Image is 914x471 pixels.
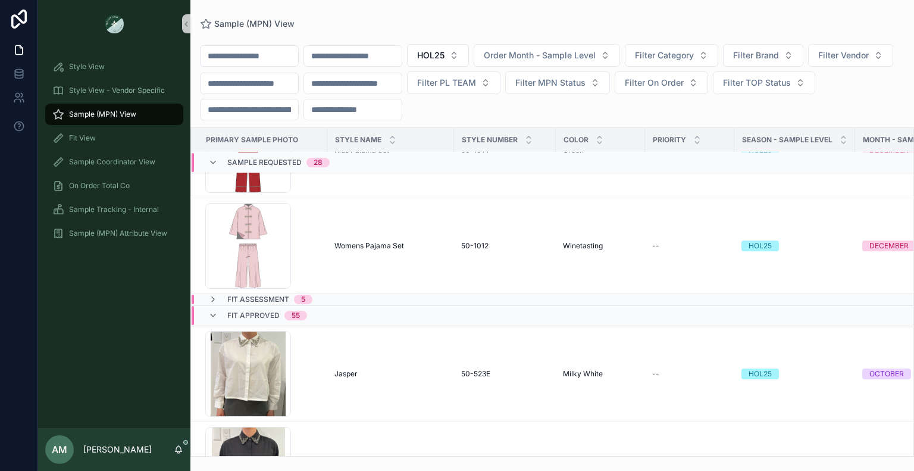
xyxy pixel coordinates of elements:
a: Fit View [45,127,183,149]
div: DECEMBER [869,241,909,251]
button: Select Button [615,71,708,94]
a: Sample (MPN) Attribute View [45,223,183,244]
span: Style Number [462,135,518,145]
span: AM [52,442,67,457]
span: Filter Brand [733,49,779,61]
div: 55 [292,311,300,320]
span: Filter Category [635,49,694,61]
span: Winetasting [563,241,603,251]
span: Filter PL TEAM [417,77,476,89]
div: OCTOBER [869,369,904,379]
button: Select Button [625,44,718,67]
span: 50-1012 [461,241,489,251]
a: Winetasting [563,241,638,251]
div: 28 [314,158,323,167]
span: 50-523E [461,369,490,379]
a: Womens Pajama Set [334,241,447,251]
p: [PERSON_NAME] [83,444,152,456]
a: Sample (MPN) View [45,104,183,125]
span: Sample (MPN) View [69,110,136,119]
button: Select Button [474,44,620,67]
a: On Order Total Co [45,175,183,196]
span: Style View - Vendor Specific [69,86,165,95]
span: Filter TOP Status [723,77,791,89]
span: Color [564,135,589,145]
button: Select Button [713,71,815,94]
a: Style View [45,56,183,77]
a: HOL25 [741,369,848,379]
span: Sample (MPN) Attribute View [69,229,167,238]
a: HOL25 [741,241,848,251]
div: HOL25 [749,369,772,379]
a: Jasper [334,369,447,379]
button: Select Button [505,71,610,94]
a: -- [652,369,727,379]
a: Milky White [563,369,638,379]
span: Order Month - Sample Level [484,49,596,61]
div: HOL25 [749,241,772,251]
a: 50-1012 [461,241,549,251]
span: Fit Assessment [227,295,289,304]
span: -- [652,241,659,251]
button: Select Button [407,71,500,94]
span: Filter On Order [625,77,684,89]
span: Filter Vendor [818,49,869,61]
span: Sample Requested [227,158,302,167]
span: Sample (MPN) View [214,18,295,30]
span: Fit View [69,133,96,143]
span: Season - Sample Level [742,135,832,145]
div: 5 [301,295,305,304]
span: HOL25 [417,49,445,61]
button: Select Button [723,44,803,67]
span: -- [652,369,659,379]
a: Sample Coordinator View [45,151,183,173]
span: Style Name [335,135,381,145]
div: scrollable content [38,48,190,260]
a: Sample (MPN) View [200,18,295,30]
a: Sample Tracking - Internal [45,199,183,220]
button: Select Button [808,44,893,67]
span: Sample Tracking - Internal [69,205,159,214]
a: Style View - Vendor Specific [45,80,183,101]
span: PRIORITY [653,135,686,145]
span: On Order Total Co [69,181,130,191]
span: Womens Pajama Set [334,241,404,251]
span: Fit Approved [227,311,280,320]
span: PRIMARY SAMPLE PHOTO [206,135,298,145]
a: -- [652,241,727,251]
img: App logo [105,14,124,33]
span: Milky White [563,369,603,379]
span: Filter MPN Status [515,77,586,89]
button: Select Button [407,44,469,67]
span: Style View [69,62,105,71]
span: Sample Coordinator View [69,157,155,167]
a: 50-523E [461,369,549,379]
span: Jasper [334,369,358,379]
